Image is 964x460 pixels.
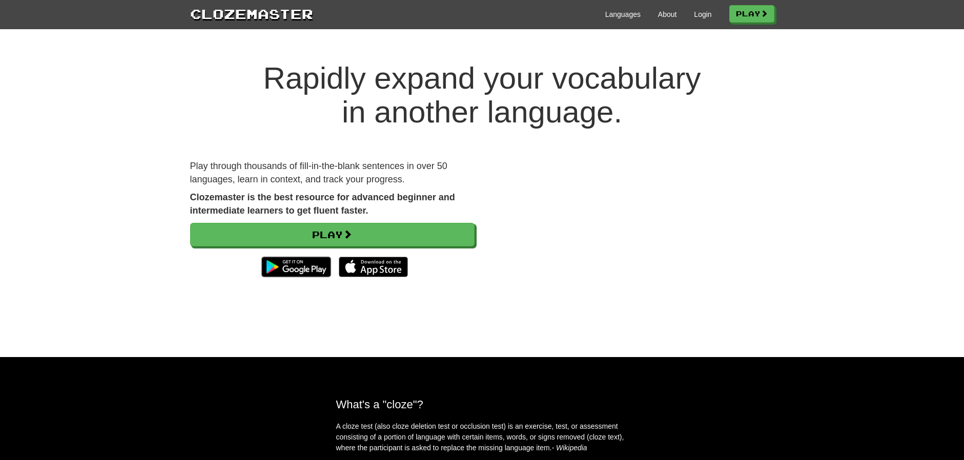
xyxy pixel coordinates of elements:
[336,398,628,411] h2: What's a "cloze"?
[256,252,336,282] img: Get it on Google Play
[552,444,587,452] em: - Wikipedia
[339,257,408,277] img: Download_on_the_App_Store_Badge_US-UK_135x40-25178aeef6eb6b83b96f5f2d004eda3bffbb37122de64afbaef7...
[605,9,641,19] a: Languages
[729,5,774,23] a: Play
[190,4,313,23] a: Clozemaster
[658,9,677,19] a: About
[190,223,475,246] a: Play
[336,421,628,453] p: A cloze test (also cloze deletion test or occlusion test) is an exercise, test, or assessment con...
[190,192,455,216] strong: Clozemaster is the best resource for advanced beginner and intermediate learners to get fluent fa...
[694,9,711,19] a: Login
[190,160,475,186] p: Play through thousands of fill-in-the-blank sentences in over 50 languages, learn in context, and...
